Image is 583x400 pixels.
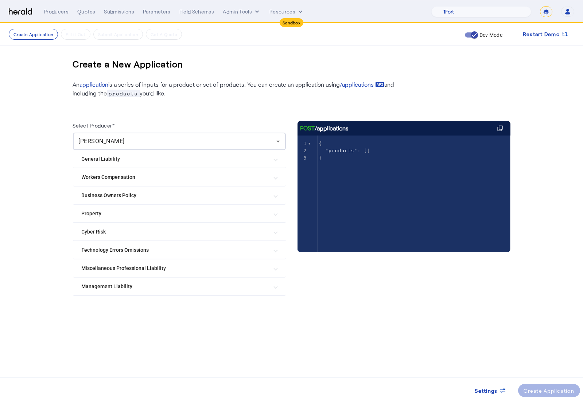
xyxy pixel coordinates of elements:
[82,173,268,181] mat-panel-title: Workers Compensation
[143,8,171,15] div: Parameters
[73,52,183,76] h3: Create a New Application
[517,28,574,41] button: Restart Demo
[82,155,268,163] mat-panel-title: General Liability
[300,124,349,133] div: /applications
[319,148,370,153] span: : []
[73,223,286,240] mat-expansion-panel-header: Cyber Risk
[93,29,143,40] button: Submit Application
[340,80,385,89] a: /applications
[523,30,560,39] span: Restart Demo
[77,8,95,15] div: Quotes
[280,18,303,27] div: Sandbox
[82,192,268,199] mat-panel-title: Business Owners Policy
[269,8,304,15] button: Resources dropdown menu
[80,81,109,88] a: application
[79,138,125,145] span: [PERSON_NAME]
[319,155,322,161] span: }
[298,154,308,162] div: 3
[107,90,140,97] span: products
[73,278,286,295] mat-expansion-panel-header: Management Liability
[319,141,322,146] span: {
[179,8,214,15] div: Field Schemas
[475,387,498,395] span: Settings
[223,8,261,15] button: internal dropdown menu
[298,147,308,154] div: 2
[298,121,510,238] herald-code-block: /applications
[82,246,268,254] mat-panel-title: Technology Errors Omissions
[73,168,286,186] mat-expansion-panel-header: Workers Compensation
[73,80,401,98] p: An is a series of inputs for a product or set of products. You can create an application using an...
[44,8,69,15] div: Producers
[73,187,286,204] mat-expansion-panel-header: Business Owners Policy
[73,241,286,259] mat-expansion-panel-header: Technology Errors Omissions
[9,29,58,40] button: Create Application
[73,150,286,168] mat-expansion-panel-header: General Liability
[82,228,268,236] mat-panel-title: Cyber Risk
[478,31,502,39] label: Dev Mode
[82,283,268,290] mat-panel-title: Management Liability
[61,29,90,40] button: Fill it Out
[146,29,182,40] button: Get A Quote
[73,205,286,222] mat-expansion-panel-header: Property
[82,210,268,217] mat-panel-title: Property
[9,8,32,15] img: Herald Logo
[104,8,134,15] div: Submissions
[73,122,115,129] label: Select Producer*
[73,259,286,277] mat-expansion-panel-header: Miscellaneous Professional Liability
[300,124,315,133] span: POST
[298,140,308,147] div: 1
[469,384,512,397] button: Settings
[325,148,357,153] span: "products"
[82,264,268,272] mat-panel-title: Miscellaneous Professional Liability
